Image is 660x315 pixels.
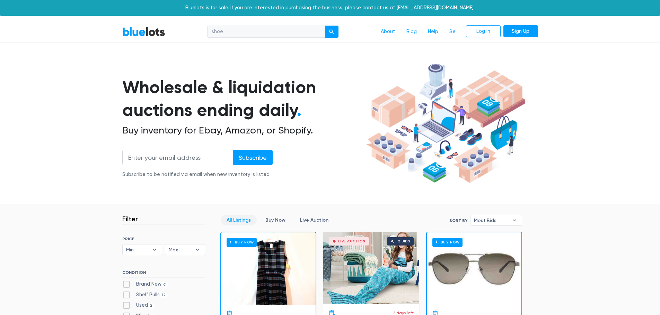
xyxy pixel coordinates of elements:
h6: Buy Now [227,238,257,247]
h6: CONDITION [122,270,205,278]
span: Min [126,244,149,255]
h6: PRICE [122,237,205,241]
a: All Listings [221,215,257,225]
div: 2 bids [398,240,410,243]
span: 61 [161,282,169,287]
span: . [297,100,301,120]
h2: Buy inventory for Ebay, Amazon, or Shopify. [122,124,363,136]
span: Max [169,244,192,255]
a: Sign Up [503,25,538,38]
label: Sort By [449,217,467,224]
a: Live Auction 2 bids [323,232,419,304]
a: Blog [401,25,422,38]
a: Buy Now [427,232,521,305]
a: Help [422,25,444,38]
label: Used [122,302,155,309]
h3: Filter [122,215,138,223]
label: Shelf Pulls [122,291,168,299]
label: Brand New [122,280,169,288]
div: Subscribe to be notified via email when new inventory is listed. [122,171,273,178]
span: 2 [148,303,155,309]
span: Most Bids [474,215,509,225]
a: Log In [466,25,501,38]
input: Enter your email address [122,150,233,165]
a: Buy Now [221,232,316,305]
b: ▾ [190,244,205,255]
h6: Buy Now [432,238,463,247]
img: hero-ee84e7d0318cb26816c560f6b4441b76977f77a177738b4e94f68c95b2b83dbb.png [363,61,528,186]
a: BlueLots [122,27,165,37]
input: Search for inventory [207,26,325,38]
span: 12 [160,293,168,298]
div: Live Auction [338,240,366,243]
input: Subscribe [233,150,273,165]
b: ▾ [147,244,162,255]
a: Live Auction [294,215,334,225]
a: Buy Now [259,215,291,225]
a: About [375,25,401,38]
b: ▾ [507,215,522,225]
h1: Wholesale & liquidation auctions ending daily [122,76,363,122]
a: Sell [444,25,463,38]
